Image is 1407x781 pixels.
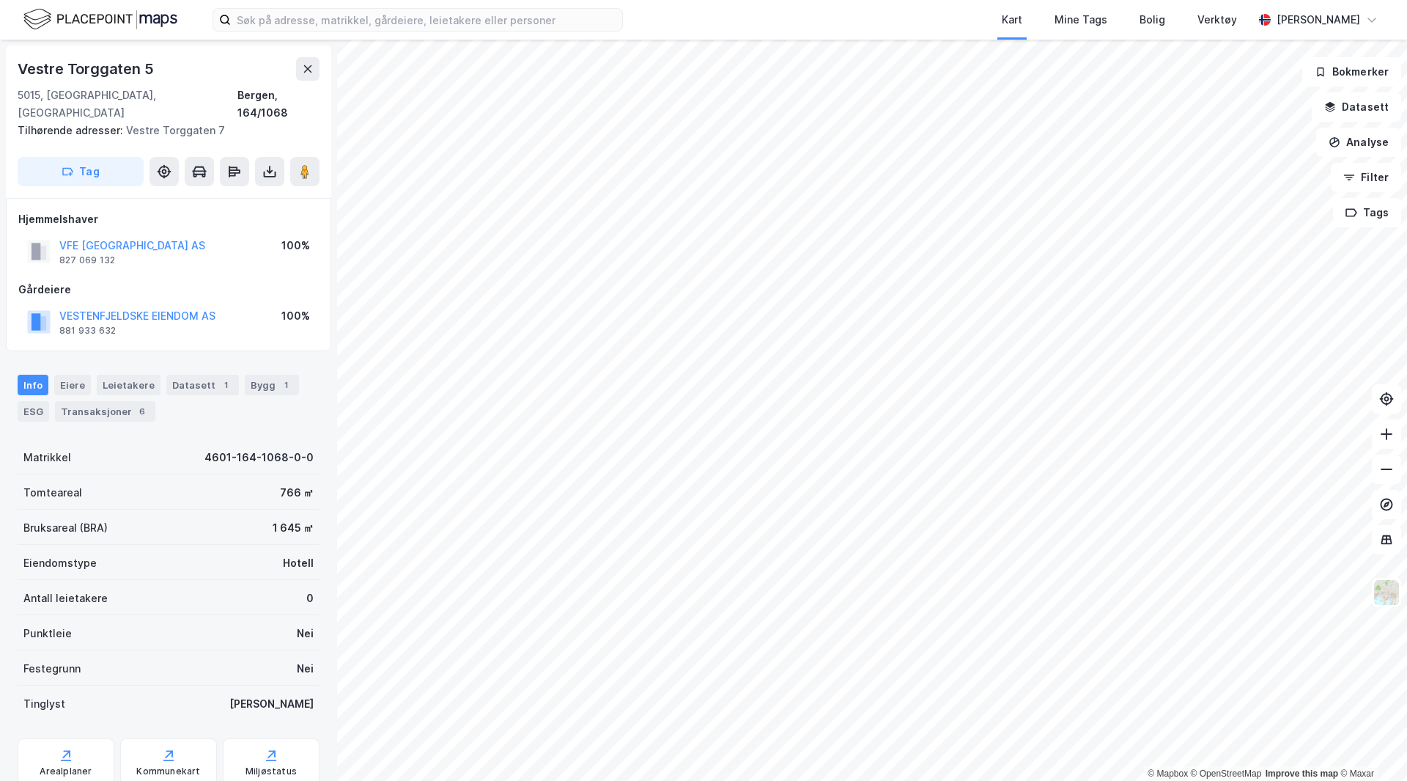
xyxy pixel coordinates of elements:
div: 1 [218,378,233,392]
div: Bergen, 164/1068 [237,87,320,122]
div: Info [18,375,48,395]
div: [PERSON_NAME] [229,695,314,713]
div: Nei [297,625,314,642]
div: 1 [278,378,293,392]
div: Vestre Torggaten 7 [18,122,308,139]
div: Bygg [245,375,299,395]
div: 100% [281,307,310,325]
div: 6 [135,404,149,419]
div: Leietakere [97,375,160,395]
button: Filter [1331,163,1401,192]
div: Punktleie [23,625,72,642]
input: Søk på adresse, matrikkel, gårdeiere, leietakere eller personer [231,9,622,31]
div: Vestre Torggaten 5 [18,57,156,81]
div: Kontrollprogram for chat [1334,711,1407,781]
div: Hotell [283,554,314,572]
div: Festegrunn [23,660,81,678]
div: Miljøstatus [245,766,297,777]
div: Bruksareal (BRA) [23,519,108,537]
div: Tinglyst [23,695,65,713]
div: Kommunekart [136,766,200,777]
iframe: Chat Widget [1334,711,1407,781]
div: 5015, [GEOGRAPHIC_DATA], [GEOGRAPHIC_DATA] [18,87,237,122]
button: Tags [1333,198,1401,227]
div: Bolig [1140,11,1165,29]
div: Arealplaner [40,766,92,777]
div: Transaksjoner [55,401,155,422]
div: Gårdeiere [18,281,319,298]
button: Analyse [1316,128,1401,157]
div: Nei [297,660,314,678]
span: Tilhørende adresser: [18,124,126,136]
img: logo.f888ab2527a4732fd821a326f86c7f29.svg [23,7,177,32]
a: Mapbox [1148,769,1188,779]
div: 0 [306,590,314,607]
button: Bokmerker [1302,57,1401,87]
div: [PERSON_NAME] [1277,11,1360,29]
div: Verktøy [1197,11,1237,29]
div: 1 645 ㎡ [273,519,314,537]
div: 4601-164-1068-0-0 [204,449,314,466]
div: Datasett [166,375,239,395]
div: Mine Tags [1055,11,1107,29]
div: Tomteareal [23,484,82,502]
div: 881 933 632 [59,325,116,337]
div: 827 069 132 [59,254,115,266]
div: Antall leietakere [23,590,108,607]
div: ESG [18,401,49,422]
img: Z [1373,579,1400,606]
div: Kart [1002,11,1022,29]
a: OpenStreetMap [1191,769,1262,779]
div: Matrikkel [23,449,71,466]
div: Eiere [54,375,91,395]
button: Tag [18,157,144,186]
div: 100% [281,237,310,254]
a: Improve this map [1266,769,1338,779]
div: 766 ㎡ [280,484,314,502]
div: Hjemmelshaver [18,210,319,228]
button: Datasett [1312,92,1401,122]
div: Eiendomstype [23,554,97,572]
